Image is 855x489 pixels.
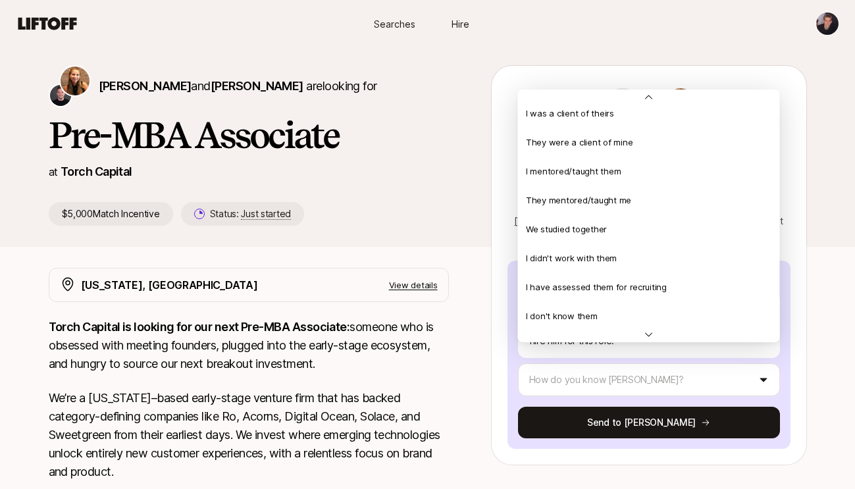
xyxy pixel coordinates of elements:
p: I have assessed them for recruiting [526,280,667,294]
p: They were a client of mine [526,136,633,149]
p: I didn't work with them [526,251,617,265]
p: They mentored/taught me [526,193,631,207]
p: I mentored/taught them [526,165,621,178]
p: We studied together [526,222,607,236]
p: I don't know them [526,309,598,322]
p: I was a client of theirs [526,107,614,120]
